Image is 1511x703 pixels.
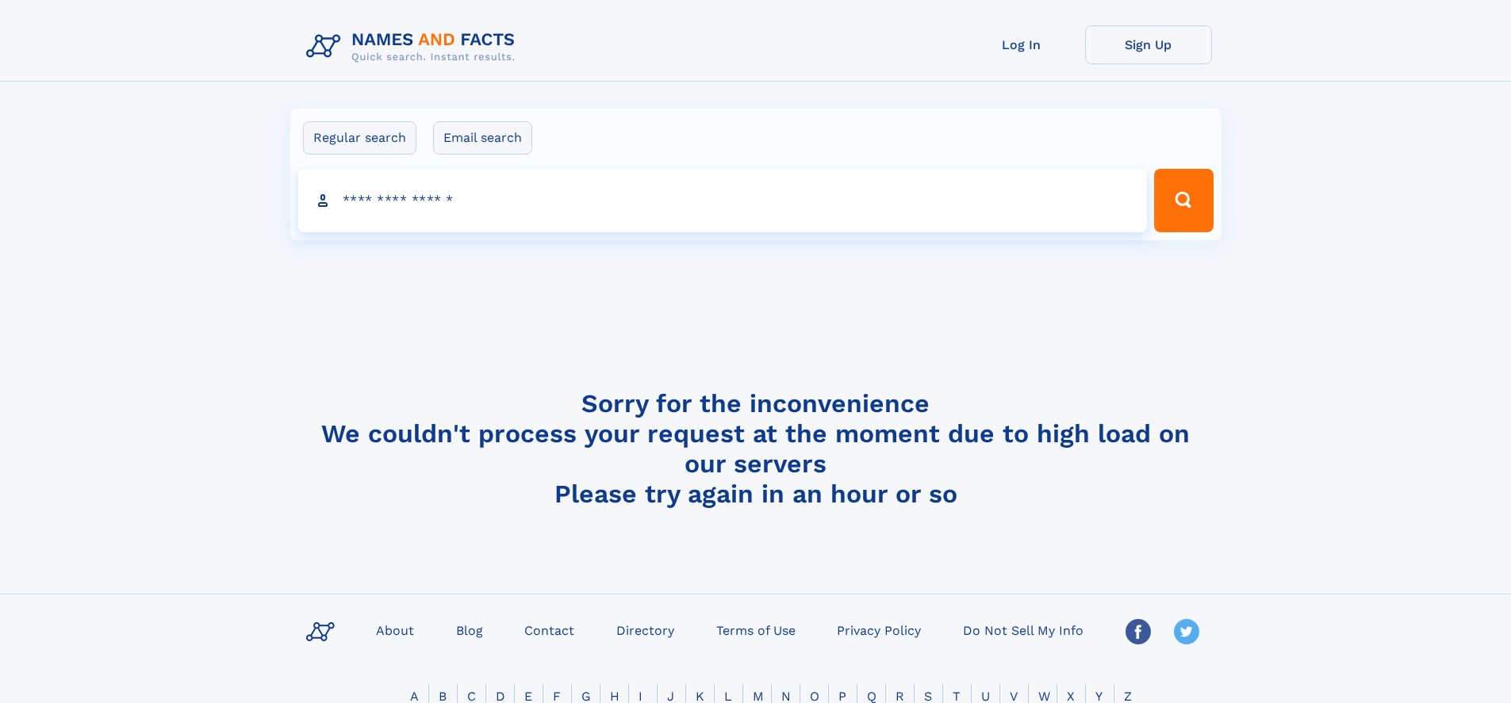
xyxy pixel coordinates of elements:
a: Do Not Sell My Info [957,618,1090,641]
a: About [370,618,420,641]
a: Terms of Use [710,618,802,641]
a: Blog [450,618,489,641]
a: Contact [518,618,581,641]
label: Email search [433,121,532,155]
img: Logo Names and Facts [300,25,528,68]
a: Sign Up [1085,25,1212,64]
img: Facebook [1126,619,1151,644]
h4: Sorry for the inconvenience We couldn't process your request at the moment due to high load on ou... [300,388,1212,509]
a: Directory [610,618,681,641]
img: Twitter [1174,619,1199,644]
a: Log In [958,25,1085,64]
button: Search Button [1154,169,1213,232]
a: Privacy Policy [830,618,927,641]
input: search input [298,169,1148,232]
label: Regular search [303,121,416,155]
